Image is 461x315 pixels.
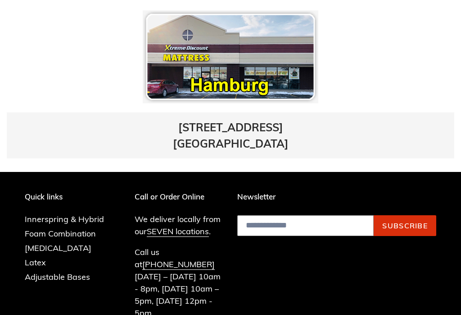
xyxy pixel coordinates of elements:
[25,228,96,239] a: Foam Combination
[25,243,91,253] a: [MEDICAL_DATA]
[147,226,209,237] a: SEVEN locations
[374,215,436,236] button: Subscribe
[25,192,118,201] p: Quick links
[25,257,46,268] a: Latex
[173,120,289,150] a: [STREET_ADDRESS][GEOGRAPHIC_DATA]
[237,192,436,201] p: Newsletter
[237,215,374,236] input: Email address
[25,272,90,282] a: Adjustable Bases
[142,259,215,270] a: [PHONE_NUMBER]
[25,214,104,224] a: Innerspring & Hybrid
[135,192,224,201] p: Call or Order Online
[382,221,428,230] span: Subscribe
[135,213,224,237] p: We deliver locally from our .
[143,10,318,103] img: pf-66afa184--hamburgloc.png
